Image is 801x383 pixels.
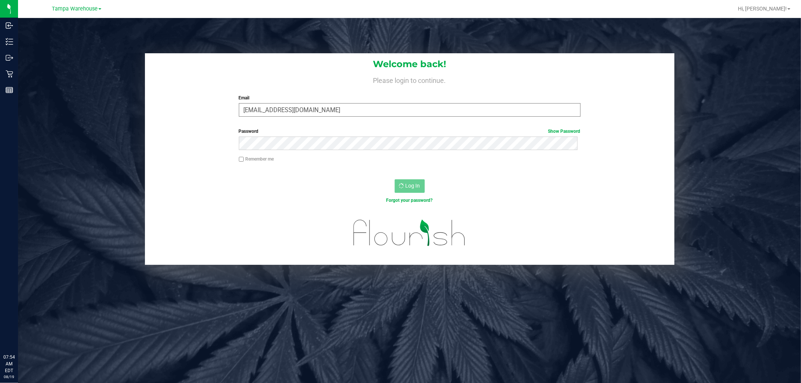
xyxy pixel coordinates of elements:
[6,22,13,29] inline-svg: Inbound
[343,212,476,254] img: flourish_logo.svg
[406,183,420,189] span: Log In
[52,6,98,12] span: Tampa Warehouse
[6,38,13,45] inline-svg: Inventory
[386,198,433,203] a: Forgot your password?
[239,129,259,134] span: Password
[6,70,13,78] inline-svg: Retail
[3,374,15,380] p: 08/19
[395,179,425,193] button: Log In
[3,354,15,374] p: 07:54 AM EDT
[145,59,674,69] h1: Welcome back!
[239,157,244,162] input: Remember me
[239,95,581,101] label: Email
[738,6,787,12] span: Hi, [PERSON_NAME]!
[6,86,13,94] inline-svg: Reports
[239,156,274,162] label: Remember me
[145,75,674,84] h4: Please login to continue.
[548,129,581,134] a: Show Password
[6,54,13,62] inline-svg: Outbound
